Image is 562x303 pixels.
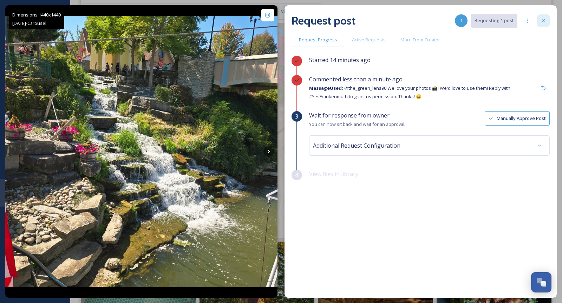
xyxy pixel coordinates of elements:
span: Commented less than a minute ago [309,75,403,83]
button: Requesting 1 post [471,14,517,27]
span: Wait for response from owner [309,112,390,119]
span: 4 [295,171,298,179]
span: Dimensions: 1440 x 1440 [12,12,61,18]
span: Request Progress [299,36,337,43]
button: Open Chat [531,272,551,292]
strong: Message Used: [309,85,343,91]
span: More From Creator [400,36,440,43]
span: Additional Request Configuration [313,141,400,150]
button: Manually Approve Post [485,111,550,126]
span: 1 [460,17,463,24]
img: Small town, Big Heart - Frankenmuth never disappoints! #frankenmuth #puremichigan #michigan [5,16,277,288]
span: @the_green_lens90 We love your photos 📸! We'd love to use them! Reply with #YesFrankenmuth to gra... [309,85,510,100]
h2: Request post [292,12,355,29]
span: You can now sit back and wait for an approval. [309,121,405,127]
span: 3 [295,112,298,121]
span: View files in library [309,170,358,178]
span: Started 14 minutes ago [309,56,371,64]
span: [DATE] - Carousel [12,20,46,26]
span: Active Requests [352,36,386,43]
